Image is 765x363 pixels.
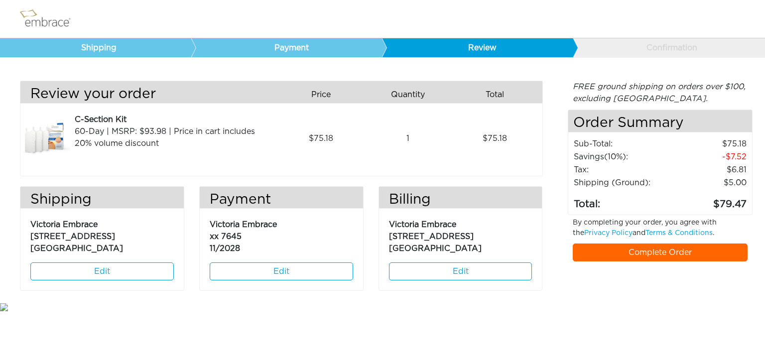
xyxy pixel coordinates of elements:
[391,89,425,101] span: Quantity
[20,114,70,163] img: d2f91f46-8dcf-11e7-b919-02e45ca4b85b.jpeg
[389,214,532,254] p: Victoria Embrace [STREET_ADDRESS] [GEOGRAPHIC_DATA]
[669,189,747,212] td: 79.47
[455,86,542,103] div: Total
[210,244,240,252] span: 11/2028
[200,192,363,209] h3: Payment
[191,38,382,57] a: Payment
[389,262,532,280] a: Edit
[382,38,573,57] a: Review
[573,163,669,176] td: Tax:
[573,189,669,212] td: Total:
[573,137,669,150] td: Sub-Total:
[584,230,633,237] a: Privacy Policy
[210,221,277,229] span: Victoria Embrace
[645,230,713,237] a: Terms & Conditions
[379,192,542,209] h3: Billing
[281,86,369,103] div: Price
[309,132,333,144] span: 75.18
[20,86,274,103] h3: Review your order
[573,176,669,189] td: Shipping (Ground):
[17,6,82,31] img: logo.png
[75,125,273,149] div: 60-Day | MSRP: $93.98 | Price in cart includes 20% volume discount
[565,218,756,243] div: By completing your order, you agree with the and .
[406,132,409,144] span: 1
[210,262,353,280] a: Edit
[483,132,507,144] span: 75.18
[20,192,184,209] h3: Shipping
[573,243,748,261] a: Complete Order
[210,233,242,241] span: xx 7645
[669,176,747,189] td: $5.00
[669,163,747,176] td: 6.81
[573,150,669,163] td: Savings :
[568,110,753,132] h4: Order Summary
[75,114,273,125] div: C-Section Kit
[604,153,626,161] span: (10%)
[669,137,747,150] td: 75.18
[30,214,174,254] p: Victoria Embrace [STREET_ADDRESS] [GEOGRAPHIC_DATA]
[572,38,764,57] a: Confirmation
[669,150,747,163] td: 7.52
[568,81,753,105] div: FREE ground shipping on orders over $100, excluding [GEOGRAPHIC_DATA].
[30,262,174,280] a: Edit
